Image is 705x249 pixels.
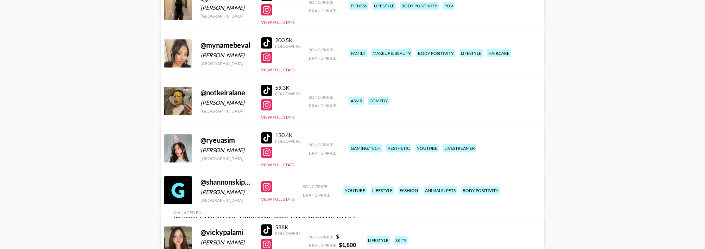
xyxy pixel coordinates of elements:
[371,49,412,57] div: makeup & beauty
[201,239,253,246] div: [PERSON_NAME]
[275,84,300,91] div: 59.3K
[309,95,335,100] span: Song Price:
[275,224,300,231] div: 588K
[309,234,335,240] span: Song Price:
[201,108,253,114] div: [GEOGRAPHIC_DATA]
[443,144,476,152] div: livestreamer
[303,184,329,189] span: Song Price:
[400,2,439,10] div: body positivity
[275,91,300,96] div: Followers
[309,243,337,248] span: Brand Price:
[201,99,253,106] div: [PERSON_NAME]
[261,115,294,120] button: View Full Stats
[275,132,300,139] div: 130.4K
[309,56,337,61] span: Brand Price:
[309,142,335,147] span: Song Price:
[349,144,382,152] div: gaming/tech
[339,241,356,248] strong: $ 1,800
[201,88,253,97] div: @ notkeiralane
[261,197,294,202] button: View Full Stats
[424,186,457,194] div: animals / pets
[349,97,364,105] div: asmr
[275,37,300,44] div: 200.5K
[459,49,483,57] div: lifestyle
[201,198,253,203] div: [GEOGRAPHIC_DATA]
[417,49,455,57] div: body positivity
[371,186,394,194] div: lifestyle
[201,52,253,59] div: [PERSON_NAME]
[336,233,339,240] strong: $
[174,210,355,215] div: Managed By
[487,49,511,57] div: haircare
[201,178,253,186] div: @ shannonskiptomylife
[275,44,300,49] div: Followers
[461,186,500,194] div: body positivity
[367,236,390,244] div: lifestyle
[303,192,331,198] span: Brand Price:
[201,41,253,50] div: @ mynamebeval
[261,67,294,72] button: View Full Stats
[201,147,253,154] div: [PERSON_NAME]
[386,144,411,152] div: aesthetic
[201,228,253,237] div: @ vickypalami
[309,151,337,156] span: Brand Price:
[201,189,253,196] div: [PERSON_NAME]
[201,136,253,145] div: @ ryeuasim
[309,47,335,52] span: Song Price:
[394,236,408,244] div: skits
[368,97,389,105] div: comedy
[174,215,355,222] div: [PERSON_NAME][EMAIL_ADDRESS][PERSON_NAME][DOMAIN_NAME]
[261,162,294,167] button: View Full Stats
[201,4,253,11] div: [PERSON_NAME]
[415,144,439,152] div: youtube
[201,156,253,161] div: [GEOGRAPHIC_DATA]
[201,13,253,19] div: [GEOGRAPHIC_DATA]
[261,20,294,25] button: View Full Stats
[349,49,367,57] div: family
[309,103,337,108] span: Brand Price:
[443,2,455,10] div: pov
[343,186,367,194] div: youtube
[309,8,337,13] span: Brand Price:
[201,61,253,66] div: [GEOGRAPHIC_DATA]
[275,139,300,144] div: Followers
[349,2,368,10] div: fitness
[398,186,419,194] div: fashion
[373,2,396,10] div: lifestyle
[275,231,300,236] div: Followers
